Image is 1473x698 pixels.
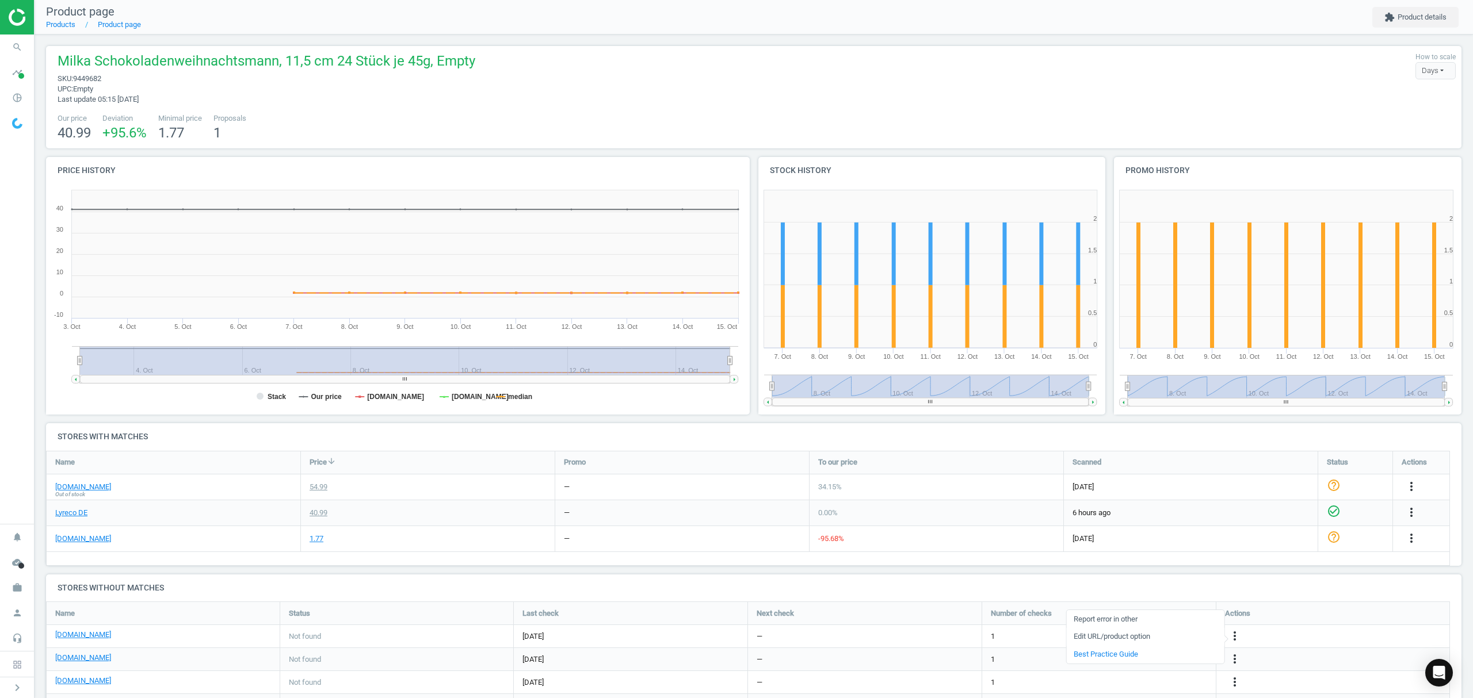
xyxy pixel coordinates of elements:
tspan: 8. Oct [811,353,827,360]
text: 0.5 [1444,309,1453,316]
span: Minimal price [158,113,202,124]
button: more_vert [1228,652,1242,667]
i: timeline [6,62,28,83]
span: Status [1327,457,1348,467]
span: 1.77 [158,125,184,141]
span: Product page [46,5,115,18]
tspan: 10. Oct [883,353,903,360]
span: upc : [58,85,73,93]
span: Not found [289,654,321,665]
text: 2 [1093,215,1097,222]
span: Empty [73,85,93,93]
span: — [757,654,762,665]
h4: Promo history [1114,157,1461,184]
text: -10 [54,311,63,318]
i: pie_chart_outlined [6,87,28,109]
tspan: 7. Oct [1130,353,1147,360]
text: 2 [1449,215,1453,222]
a: [DOMAIN_NAME] [55,676,111,686]
tspan: 14. Oct [1031,353,1051,360]
i: help_outline [1327,530,1341,544]
a: Lyreco DE [55,508,87,518]
span: Next check [757,608,794,619]
span: To our price [818,457,857,467]
tspan: 15. Oct [717,323,737,330]
i: more_vert [1228,652,1242,666]
tspan: 10. Oct [1239,353,1260,360]
a: Report error in other [1066,610,1224,628]
a: Product page [98,20,141,29]
text: 0 [1449,341,1453,348]
tspan: 8. Oct [341,323,358,330]
span: Not found [289,631,321,642]
button: more_vert [1228,675,1242,690]
h4: Stores without matches [46,574,1461,601]
a: [DOMAIN_NAME] [55,534,111,544]
i: more_vert [1405,531,1418,545]
span: 0.00 % [818,508,838,517]
span: Name [55,457,75,467]
span: Not found [289,677,321,688]
tspan: 3. Oct [63,323,80,330]
i: notifications [6,526,28,548]
tspan: 8. Oct [1167,353,1184,360]
text: 1 [1093,278,1097,285]
span: Name [55,608,75,619]
span: 1 [991,677,995,688]
span: Scanned [1073,457,1101,467]
a: [DOMAIN_NAME] [55,630,111,640]
h4: Stock history [758,157,1106,184]
span: 9449682 [73,74,101,83]
div: 54.99 [310,482,327,492]
h4: Stores with matches [46,423,1461,450]
tspan: 9. Oct [848,353,865,360]
button: extensionProduct details [1372,7,1459,28]
div: — [564,508,570,518]
div: — [564,534,570,544]
tspan: Our price [311,393,342,401]
button: more_vert [1405,531,1418,546]
text: 0.5 [1088,309,1097,316]
text: 1.5 [1088,247,1097,254]
span: [DATE] [522,654,739,665]
tspan: 9. Oct [1204,353,1220,360]
tspan: 13. Oct [617,323,637,330]
a: Products [46,20,75,29]
text: 1 [1449,278,1453,285]
tspan: 4. Oct [119,323,136,330]
span: Out of stock [55,490,85,498]
button: more_vert [1405,505,1418,520]
tspan: 11. Oct [920,353,940,360]
text: 10 [56,269,63,275]
span: [DATE] [1073,534,1309,544]
tspan: [DOMAIN_NAME] [452,393,509,401]
i: chevron_right [10,681,24,695]
i: cloud_done [6,551,28,573]
span: 34.15 % [818,482,842,491]
a: [DOMAIN_NAME] [55,482,111,492]
tspan: 14. Oct [1387,353,1407,360]
button: more_vert [1228,629,1242,644]
tspan: [DOMAIN_NAME] [367,393,424,401]
a: Best Practice Guide [1066,646,1224,664]
tspan: 6. Oct [230,323,247,330]
i: check_circle_outline [1327,504,1341,518]
i: person [6,602,28,624]
div: 40.99 [310,508,327,518]
span: +95.6 % [102,125,147,141]
i: work [6,577,28,599]
span: 1 [991,631,995,642]
tspan: 7. Oct [285,323,302,330]
span: Price [310,457,327,467]
tspan: median [508,393,532,401]
tspan: Stack [268,393,286,401]
i: help_outline [1327,478,1341,492]
i: more_vert [1228,629,1242,643]
span: Proposals [213,113,246,124]
tspan: 13. Oct [1350,353,1371,360]
tspan: 13. Oct [994,353,1014,360]
i: extension [1384,12,1395,22]
tspan: 5. Oct [174,323,191,330]
span: — [757,631,762,642]
text: 1.5 [1444,247,1453,254]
